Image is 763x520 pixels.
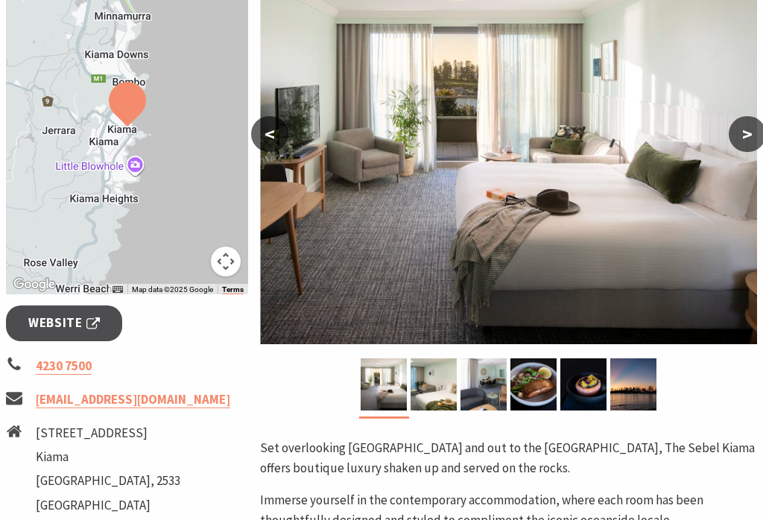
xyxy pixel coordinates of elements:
[211,247,241,277] button: Map camera controls
[28,314,100,334] span: Website
[222,286,244,295] a: Terms (opens in new tab)
[10,276,59,295] a: Click to see this area on Google Maps
[610,359,656,411] img: Kiama
[251,117,288,153] button: <
[36,358,92,375] a: 4230 7500
[560,359,607,411] img: Yves Bar & Bistro
[411,359,457,411] img: Superior Balcony Room
[36,472,180,492] li: [GEOGRAPHIC_DATA], 2533
[6,306,122,341] a: Website
[10,276,59,295] img: Google
[113,285,123,296] button: Keyboard shortcuts
[460,359,507,411] img: Deluxe Apartment
[260,439,757,479] p: Set overlooking [GEOGRAPHIC_DATA] and out to the [GEOGRAPHIC_DATA], The Sebel Kiama offers boutiq...
[361,359,407,411] img: Deluxe Balcony Room
[36,424,180,444] li: [STREET_ADDRESS]
[510,359,557,411] img: Yves Bar & Bistro
[36,448,180,468] li: Kiama
[36,496,180,516] li: [GEOGRAPHIC_DATA]
[132,286,213,294] span: Map data ©2025 Google
[36,392,230,409] a: [EMAIL_ADDRESS][DOMAIN_NAME]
